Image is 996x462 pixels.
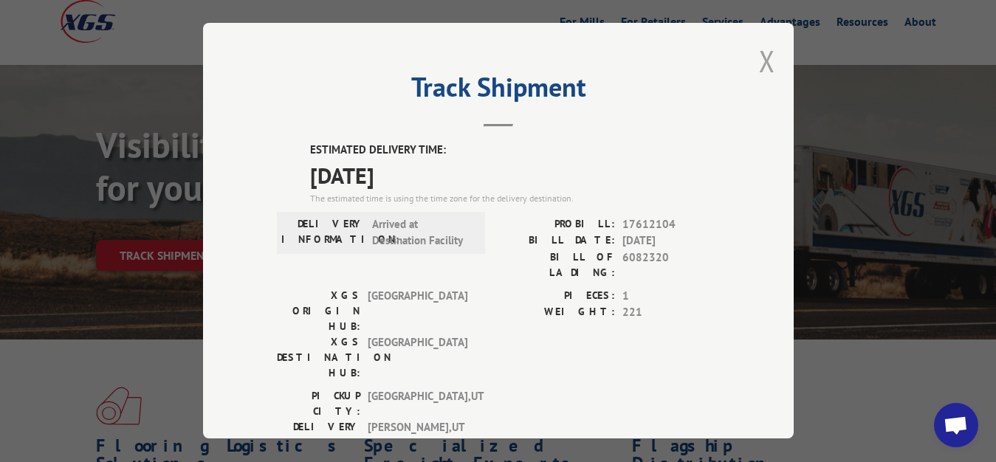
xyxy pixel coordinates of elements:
span: [DATE] [310,159,720,192]
label: XGS ORIGIN HUB: [277,288,360,334]
span: 6082320 [622,249,720,280]
span: Arrived at Destination Facility [372,216,472,249]
label: XGS DESTINATION HUB: [277,334,360,381]
button: Close modal [759,41,775,80]
label: ESTIMATED DELIVERY TIME: [310,142,720,159]
label: PROBILL: [498,216,615,233]
span: [GEOGRAPHIC_DATA] [368,334,467,381]
span: 221 [622,304,720,321]
label: WEIGHT: [498,304,615,321]
div: The estimated time is using the time zone for the delivery destination. [310,192,720,205]
h2: Track Shipment [277,77,720,105]
div: Open chat [934,403,978,447]
span: 17612104 [622,216,720,233]
label: PICKUP CITY: [277,388,360,419]
span: [GEOGRAPHIC_DATA] , UT [368,388,467,419]
span: [GEOGRAPHIC_DATA] [368,288,467,334]
label: PIECES: [498,288,615,305]
span: 1 [622,288,720,305]
label: BILL OF LADING: [498,249,615,280]
span: [PERSON_NAME] , UT [368,419,467,450]
label: DELIVERY INFORMATION: [281,216,365,249]
label: BILL DATE: [498,232,615,249]
label: DELIVERY CITY: [277,419,360,450]
span: [DATE] [622,232,720,249]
